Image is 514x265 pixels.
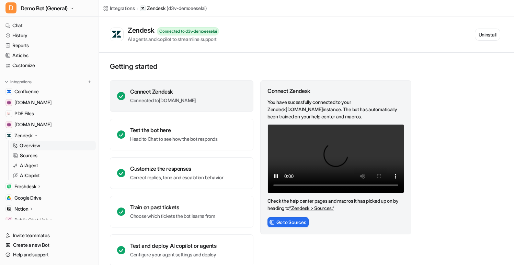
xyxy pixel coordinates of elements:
[3,21,96,30] a: Chat
[14,217,48,224] p: Public Chat Link
[10,171,96,180] a: AI Copilot
[475,29,500,41] button: Uninstall
[130,127,218,134] div: Test the bot here
[3,31,96,40] a: History
[130,174,223,181] p: Correct replies, tone and escalation behavior
[3,250,96,259] a: Help and support
[10,79,32,85] p: Integrations
[140,5,207,12] a: Zendesk(d3v-demoeeselai)
[267,217,309,227] button: Go to Sources
[103,4,135,12] a: Integrations
[128,26,157,34] div: Zendesk
[130,136,218,142] p: Head to Chat to see how the bot responds
[3,98,96,107] a: www.atlassian.com[DOMAIN_NAME]
[159,97,196,103] a: [DOMAIN_NAME]
[5,2,16,13] span: D
[267,98,404,120] p: You have sucessfully connected to your Zendesk instance. The bot has automatically been trained o...
[3,120,96,129] a: www.airbnb.com[DOMAIN_NAME]
[267,124,404,193] video: Your browser does not support the video tag.
[137,5,138,11] span: /
[10,151,96,160] a: Sources
[7,196,11,200] img: Google Drive
[14,194,42,201] span: Google Drive
[3,240,96,250] a: Create a new Bot
[130,251,217,258] p: Configure your agent settings and deploy
[20,152,37,159] p: Sources
[7,89,11,94] img: Confluence
[3,87,96,96] a: ConfluenceConfluence
[128,35,219,43] div: AI agents and copilot to streamline support
[130,204,215,211] div: Train on past tickets
[14,183,36,190] p: Freshdesk
[110,4,135,12] div: Integrations
[14,132,33,139] p: Zendesk
[10,141,96,150] a: Overview
[4,79,9,84] img: expand menu
[7,134,11,138] img: Zendesk
[289,205,334,211] a: “Zendesk > Sources.”
[286,106,323,112] a: [DOMAIN_NAME]
[21,3,68,13] span: Demo Bot (General)
[20,172,40,179] p: AI Copilot
[3,231,96,240] a: Invite teammates
[110,62,412,71] p: Getting started
[14,121,52,128] span: [DOMAIN_NAME]
[7,184,11,189] img: Freshdesk
[3,41,96,50] a: Reports
[3,51,96,60] a: Articles
[267,197,404,212] p: Check the help center pages and macros it has picked up on by heading to
[3,193,96,203] a: Google DriveGoogle Drive
[130,97,196,104] p: Connected to
[14,110,34,117] span: PDF Files
[14,205,28,212] p: Notion
[130,165,223,172] div: Customize the responses
[20,162,38,169] p: AI Agent
[14,99,52,106] span: [DOMAIN_NAME]
[3,61,96,70] a: Customize
[147,5,165,12] p: Zendesk
[112,30,122,39] img: Zendesk logo
[130,213,215,220] p: Choose which tickets the bot learns from
[3,109,96,118] a: PDF FilesPDF Files
[7,100,11,105] img: www.atlassian.com
[7,207,11,211] img: Notion
[130,242,217,249] div: Test and deploy AI copilot or agents
[267,87,404,94] div: Connect Zendesk
[270,220,274,225] img: sourcesIcon
[7,218,11,222] img: Public Chat Link
[10,161,96,170] a: AI Agent
[14,88,39,95] span: Confluence
[157,27,219,35] div: Connected to d3v-demoeeselai
[167,5,207,12] p: ( d3v-demoeeselai )
[87,79,92,84] img: menu_add.svg
[7,123,11,127] img: www.airbnb.com
[3,78,34,85] button: Integrations
[7,112,11,116] img: PDF Files
[20,142,40,149] p: Overview
[130,88,196,95] div: Connect Zendesk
